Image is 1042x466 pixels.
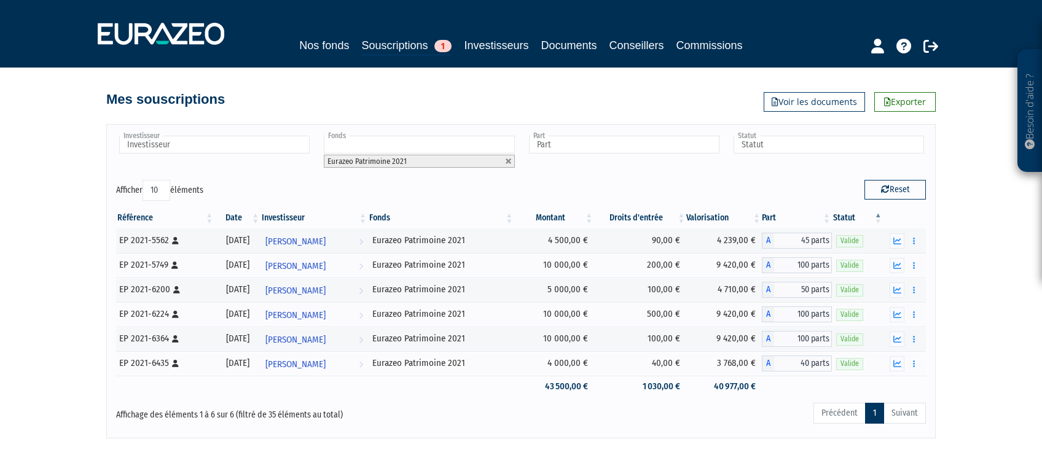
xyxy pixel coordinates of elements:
th: Droits d'entrée: activer pour trier la colonne par ordre croissant [594,208,686,228]
a: [PERSON_NAME] [260,278,368,302]
a: [PERSON_NAME] [260,327,368,351]
a: 1 [865,403,884,424]
span: A [762,233,774,249]
i: [Français] Personne physique [172,360,179,367]
td: 10 000,00 € [514,253,594,278]
span: [PERSON_NAME] [265,279,326,302]
th: Référence : activer pour trier la colonne par ordre croissant [116,208,214,228]
td: 43 500,00 € [514,376,594,397]
span: Valide [836,235,863,247]
span: 45 parts [774,233,832,249]
div: A - Eurazeo Patrimoine 2021 [762,282,832,298]
div: [DATE] [219,308,256,320]
i: [Français] Personne physique [172,237,179,244]
select: Afficheréléments [143,180,170,201]
th: Fonds: activer pour trier la colonne par ordre croissant [368,208,514,228]
span: Valide [836,260,863,271]
button: Reset [864,180,926,200]
div: [DATE] [219,332,256,345]
span: Eurazeo Patrimoine 2021 [327,157,407,166]
td: 9 420,00 € [686,253,762,278]
span: 1 [434,40,452,52]
a: [PERSON_NAME] [260,228,368,253]
div: A - Eurazeo Patrimoine 2021 [762,331,832,347]
a: Exporter [874,92,936,112]
div: [DATE] [219,258,256,271]
a: Nos fonds [299,37,349,54]
a: [PERSON_NAME] [260,351,368,376]
td: 9 420,00 € [686,302,762,327]
td: 100,00 € [594,278,686,302]
label: Afficher éléments [116,180,203,201]
i: [Français] Personne physique [172,335,179,343]
td: 4 000,00 € [514,351,594,376]
span: [PERSON_NAME] [265,304,326,327]
td: 200,00 € [594,253,686,278]
i: Voir l'investisseur [359,255,363,278]
span: Valide [836,358,863,370]
span: 40 parts [774,355,832,371]
th: Statut : activer pour trier la colonne par ordre d&eacute;croissant [832,208,883,228]
td: 100,00 € [594,327,686,351]
div: EP 2021-6364 [119,332,210,345]
span: 100 parts [774,306,832,322]
div: Affichage des éléments 1 à 6 sur 6 (filtré de 35 éléments au total) [116,402,443,421]
i: Voir l'investisseur [359,230,363,253]
div: Eurazeo Patrimoine 2021 [372,258,510,271]
th: Montant: activer pour trier la colonne par ordre croissant [514,208,594,228]
span: A [762,331,774,347]
td: 1 030,00 € [594,376,686,397]
div: Eurazeo Patrimoine 2021 [372,234,510,247]
div: A - Eurazeo Patrimoine 2021 [762,306,832,322]
span: [PERSON_NAME] [265,353,326,376]
td: 90,00 € [594,228,686,253]
span: 100 parts [774,331,832,347]
td: 9 420,00 € [686,327,762,351]
i: [Français] Personne physique [171,262,178,269]
a: Commissions [676,37,743,54]
td: 5 000,00 € [514,278,594,302]
span: Valide [836,284,863,296]
td: 10 000,00 € [514,302,594,327]
div: EP 2021-6200 [119,283,210,296]
th: Investisseur: activer pour trier la colonne par ordre croissant [260,208,368,228]
td: 4 500,00 € [514,228,594,253]
a: Investisseurs [464,37,528,54]
img: 1732889491-logotype_eurazeo_blanc_rvb.png [98,23,224,45]
a: Souscriptions1 [361,37,452,56]
td: 40 977,00 € [686,376,762,397]
span: 100 parts [774,257,832,273]
td: 40,00 € [594,351,686,376]
i: Voir l'investisseur [359,279,363,302]
div: Eurazeo Patrimoine 2021 [372,332,510,345]
span: [PERSON_NAME] [265,230,326,253]
span: A [762,306,774,322]
span: 50 parts [774,282,832,298]
td: 3 768,00 € [686,351,762,376]
th: Date: activer pour trier la colonne par ordre croissant [214,208,260,228]
div: EP 2021-5749 [119,258,210,271]
i: [Français] Personne physique [173,286,180,293]
div: [DATE] [219,357,256,370]
span: A [762,257,774,273]
th: Part: activer pour trier la colonne par ordre croissant [762,208,832,228]
i: [Français] Personne physique [172,311,179,318]
th: Valorisation: activer pour trier la colonne par ordre croissant [686,208,762,228]
a: Documents [541,37,597,54]
div: [DATE] [219,283,256,296]
a: [PERSON_NAME] [260,302,368,327]
span: A [762,282,774,298]
div: Eurazeo Patrimoine 2021 [372,357,510,370]
div: [DATE] [219,234,256,247]
h4: Mes souscriptions [106,92,225,107]
span: Valide [836,309,863,320]
div: EP 2021-5562 [119,234,210,247]
i: Voir l'investisseur [359,304,363,327]
a: [PERSON_NAME] [260,253,368,278]
div: Eurazeo Patrimoine 2021 [372,308,510,320]
a: Voir les documents [764,92,865,112]
div: Eurazeo Patrimoine 2021 [372,283,510,296]
span: Valide [836,333,863,345]
td: 500,00 € [594,302,686,327]
div: A - Eurazeo Patrimoine 2021 [762,233,832,249]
